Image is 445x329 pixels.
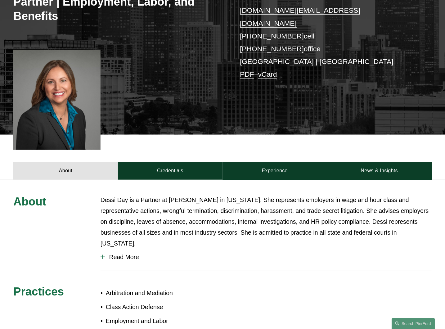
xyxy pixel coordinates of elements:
[106,316,222,327] p: Employment and Labor
[101,249,432,265] button: Read More
[101,195,432,249] p: Dessi Day is a Partner at [PERSON_NAME] in [US_STATE]. She represents employers in wage and hour ...
[118,162,222,180] a: Credentials
[13,195,46,208] span: About
[240,70,254,78] a: PDF
[106,302,222,313] p: Class Action Defense
[222,162,327,180] a: Experience
[240,4,414,81] p: cell office [GEOGRAPHIC_DATA] | [GEOGRAPHIC_DATA] –
[106,288,222,299] p: Arbitration and Mediation
[13,285,64,298] span: Practices
[240,32,304,40] a: [PHONE_NUMBER]
[327,162,432,180] a: News & Insights
[240,45,304,53] a: [PHONE_NUMBER]
[13,162,118,180] a: About
[240,6,360,27] a: [DOMAIN_NAME][EMAIL_ADDRESS][DOMAIN_NAME]
[105,254,432,261] span: Read More
[258,70,277,78] a: vCard
[392,318,435,329] a: Search this site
